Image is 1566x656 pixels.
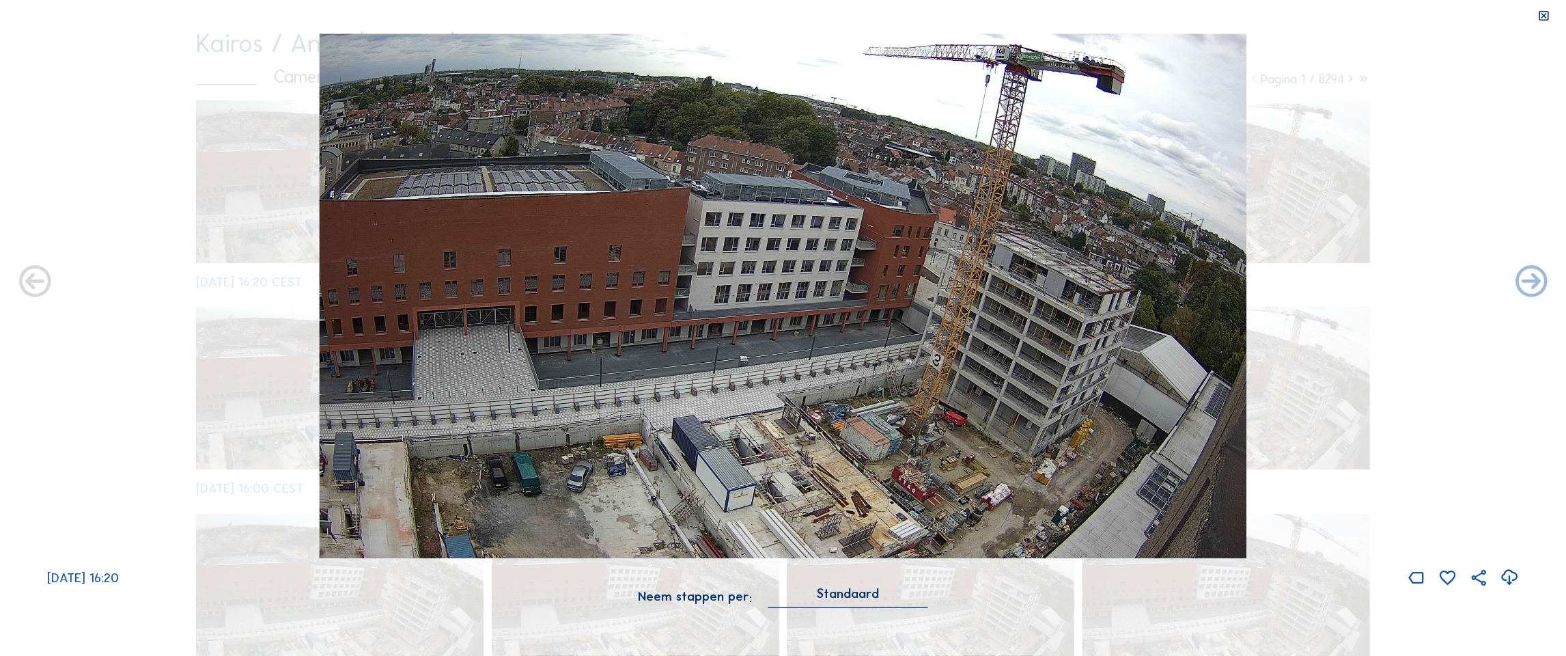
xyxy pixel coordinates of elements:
span: [DATE] 16:20 [47,570,119,586]
div: Standaard [817,588,879,601]
i: Forward [16,263,54,301]
div: Neem stappen per: [639,590,753,603]
div: Standaard [768,588,928,607]
i: Back [1512,263,1550,301]
img: Image [319,33,1246,558]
